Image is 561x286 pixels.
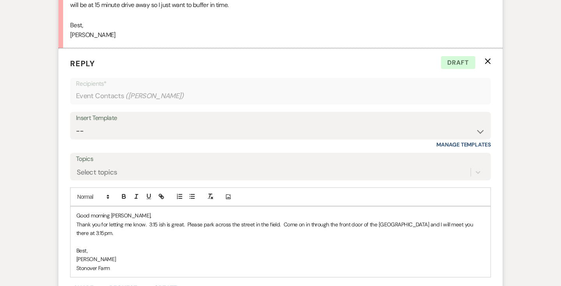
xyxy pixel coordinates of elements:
[70,58,95,69] span: Reply
[76,246,485,255] p: Best,
[76,79,485,89] p: Recipients*
[441,56,475,69] span: Draft
[76,220,485,238] p: Thank you for letting me know. 3:15 ish is great. Please park across the street in the field. Com...
[76,113,485,124] div: Insert Template
[125,91,184,101] span: ( [PERSON_NAME] )
[76,154,485,165] label: Topics
[76,264,485,272] p: Stonover Farm
[76,255,485,263] p: [PERSON_NAME]
[76,211,485,220] p: Good morning [PERSON_NAME],
[436,141,491,148] a: Manage Templates
[76,88,485,104] div: Event Contacts
[77,167,117,178] div: Select topics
